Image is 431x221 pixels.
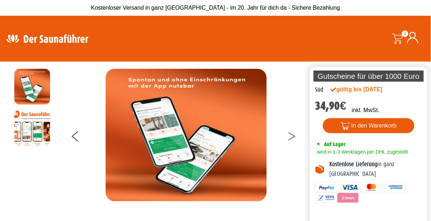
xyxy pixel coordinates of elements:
[315,85,324,95] div: Süd
[331,85,398,94] div: gültig bis [DATE]
[323,118,415,133] button: In den Warenkorb
[106,69,267,201] img: MOCKUP-iPhone_regional
[330,161,378,168] b: Kostenlose Lieferung
[315,149,408,155] span: wird in 1-3 Werktagen per DHL zugestellt
[14,69,50,105] img: MOCKUP-iPhone_regional
[402,30,408,37] span: 0
[340,99,347,112] span: €
[314,71,424,82] p: Gutscheine für über 1000 Euro
[91,5,340,11] span: Kostenloser Versand in ganz [GEOGRAPHIC_DATA] - im 20. Jahr für dich da - Sichere Bezahlung
[14,110,50,146] img: Anleitung7tn
[330,160,422,179] p: in ganz [GEOGRAPHIC_DATA]
[315,99,347,112] bdi: 34,90
[352,106,379,115] p: inkl. MwSt.
[324,141,346,148] span: Auf Lager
